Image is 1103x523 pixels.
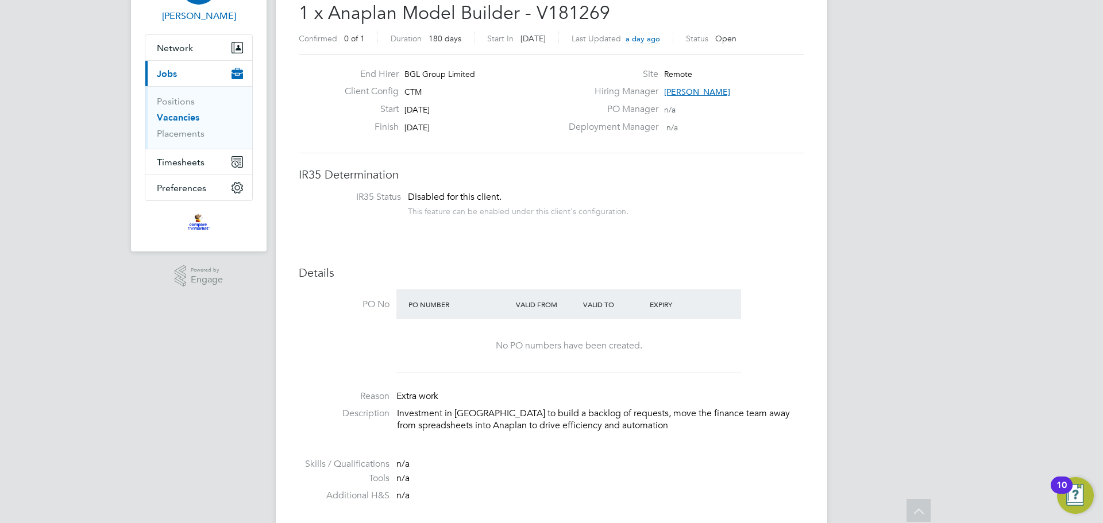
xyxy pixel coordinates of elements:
label: PO No [299,299,389,311]
div: Valid From [513,294,580,315]
span: Remote [664,69,692,79]
label: Start [335,103,399,115]
label: Client Config [335,86,399,98]
span: [PERSON_NAME] [664,87,730,97]
span: a day ago [626,34,660,44]
button: Open Resource Center, 10 new notifications [1057,477,1094,514]
label: Last Updated [572,33,621,44]
span: Jobs [157,68,177,79]
span: Open [715,33,736,44]
h3: Details [299,265,804,280]
a: Vacancies [157,112,199,123]
label: Reason [299,390,389,402]
button: Network [145,35,252,60]
span: n/a [396,472,410,484]
span: 0 of 1 [344,33,365,44]
span: n/a [396,458,410,470]
span: CTM [404,87,422,97]
span: 1 x Anaplan Model Builder - V181269 [299,2,610,24]
div: Valid To [580,294,647,315]
button: Jobs [145,61,252,86]
span: Disabled for this client. [408,191,502,203]
a: Placements [157,128,205,139]
label: Description [299,408,389,420]
span: [DATE] [520,33,546,44]
span: 180 days [429,33,461,44]
label: Tools [299,472,389,485]
label: Status [686,33,708,44]
a: Positions [157,96,195,107]
span: Powered by [191,265,223,275]
span: n/a [666,122,678,133]
button: Preferences [145,175,252,200]
div: Expiry [647,294,714,315]
div: 10 [1056,485,1067,500]
label: PO Manager [562,103,658,115]
p: Investment in [GEOGRAPHIC_DATA] to build a backlog of requests, move the finance team away from s... [397,408,804,432]
button: Timesheets [145,149,252,175]
label: Skills / Qualifications [299,458,389,470]
div: No PO numbers have been created. [408,340,730,352]
span: BGL Group Limited [404,69,475,79]
span: Network [157,42,193,53]
label: Hiring Manager [562,86,658,98]
label: IR35 Status [310,191,401,203]
span: [DATE] [404,104,430,115]
span: Extra work [396,390,438,402]
div: This feature can be enabled under this client's configuration. [408,203,628,216]
span: Timesheets [157,157,205,168]
label: Duration [391,33,422,44]
span: [DATE] [404,122,430,133]
label: Deployment Manager [562,121,658,133]
img: bglgroup-logo-retina.png [188,212,209,231]
a: Powered byEngage [175,265,223,287]
label: Start In [487,33,514,44]
span: n/a [664,104,676,115]
label: Finish [335,121,399,133]
label: End Hirer [335,68,399,80]
div: PO Number [406,294,513,315]
span: n/a [396,490,410,501]
h3: IR35 Determination [299,167,804,182]
label: Site [562,68,658,80]
a: Go to home page [145,212,253,231]
label: Additional H&S [299,490,389,502]
div: Jobs [145,86,252,149]
span: Engage [191,275,223,285]
span: Jodie Dobson [145,9,253,23]
span: Preferences [157,183,206,193]
label: Confirmed [299,33,337,44]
